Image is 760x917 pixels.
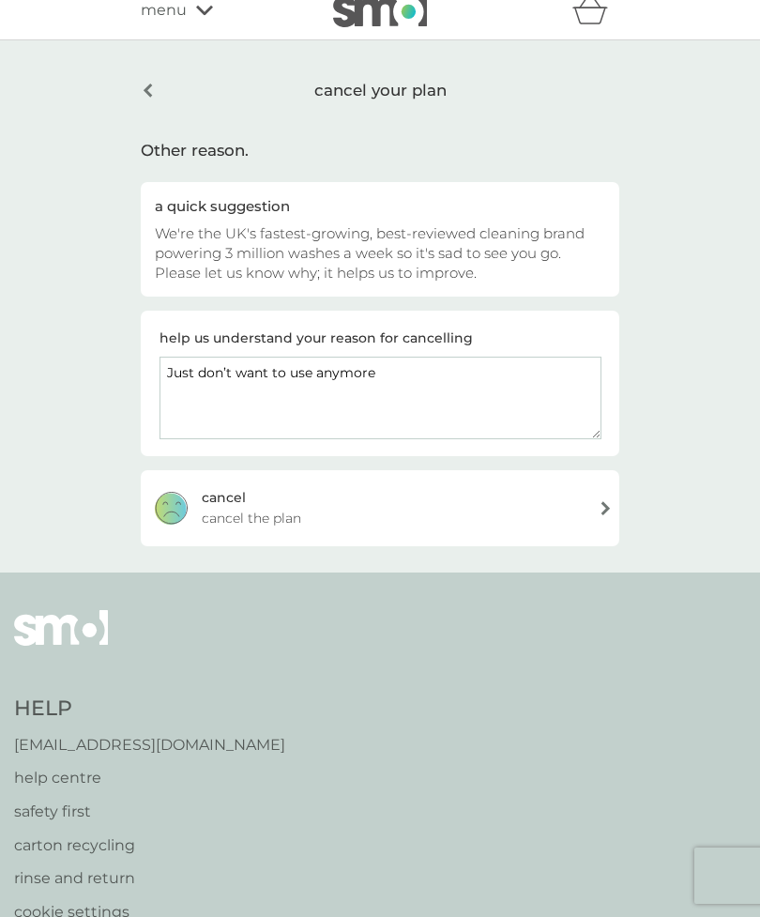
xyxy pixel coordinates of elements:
[160,357,601,439] textarea: Just don’t want to use anymore
[160,328,473,348] div: help us understand your reason for cancelling
[141,67,619,115] div: cancel your plan
[14,800,285,824] a: safety first
[14,866,285,891] a: rinse and return
[14,695,285,724] h4: Help
[202,508,301,528] span: cancel the plan
[14,610,108,674] img: smol
[155,224,585,282] span: We're the UK's fastest-growing, best-reviewed cleaning brand powering 3 million washes a week so ...
[202,487,246,508] div: cancel
[14,733,285,757] a: [EMAIL_ADDRESS][DOMAIN_NAME]
[141,138,619,163] div: Other reason.
[155,196,605,216] div: a quick suggestion
[14,833,285,858] a: carton recycling
[14,766,285,790] a: help centre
